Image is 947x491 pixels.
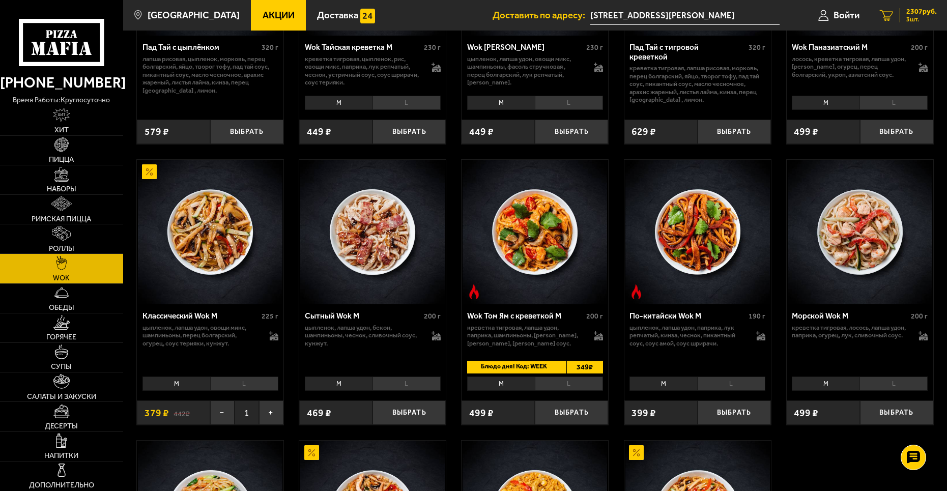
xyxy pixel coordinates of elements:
button: − [210,400,235,424]
p: цыпленок, лапша удон, овощи микс, шампиньоны, перец болгарский, огурец, соус терияки, кунжут. [142,324,259,348]
div: Сытный Wok M [305,311,421,321]
img: Акционный [629,445,644,460]
button: Выбрать [210,120,283,143]
span: 469 ₽ [307,408,331,418]
span: 399 ₽ [632,408,656,418]
span: Десерты [45,422,78,429]
span: Доставить по адресу: [493,11,590,20]
span: [GEOGRAPHIC_DATA] [148,11,240,20]
s: 442 ₽ [174,408,190,418]
li: M [467,96,535,110]
span: 499 ₽ [469,408,494,418]
li: L [372,96,441,110]
span: Акции [263,11,295,20]
span: Доставка [317,11,358,20]
span: 349 ₽ [566,361,603,373]
a: Острое блюдоWok Том Ям с креветкой M [462,160,608,304]
button: Выбрать [535,400,608,424]
span: 3 шт. [906,16,937,22]
img: Wok Том Ям с креветкой M [463,160,607,304]
li: L [535,377,603,391]
span: Хит [54,126,69,133]
li: M [142,377,210,391]
li: M [305,377,372,391]
li: M [305,96,372,110]
span: Супы [51,363,72,370]
span: WOK [53,274,70,281]
p: креветка тигровая, цыпленок, рис, овощи микс, паприка, лук репчатый, чеснок, устричный соус, соус... [305,55,421,86]
span: 190 г [749,312,765,321]
span: 579 ₽ [145,127,169,136]
a: Сытный Wok M [299,160,446,304]
span: 629 ₽ [632,127,656,136]
span: Блюдо дня! Код: WEEK [467,361,557,373]
span: Салаты и закуски [27,393,96,400]
span: 225 г [262,312,278,321]
li: L [859,96,928,110]
div: Wok Том Ям с креветкой M [467,311,584,321]
span: 200 г [911,312,928,321]
li: M [792,96,859,110]
span: 379 ₽ [145,408,169,418]
img: Акционный [142,164,157,179]
li: L [372,377,441,391]
img: Акционный [304,445,319,460]
button: Выбрать [372,120,446,143]
div: Морской Wok M [792,311,908,321]
span: 499 ₽ [794,127,818,136]
button: Выбрать [860,400,933,424]
button: Выбрать [698,400,771,424]
div: Классический Wok M [142,311,259,321]
div: По-китайски Wok M [629,311,746,321]
span: Римская пицца [32,215,91,222]
p: цыпленок, лапша удон, паприка, лук репчатый, кинза, чеснок, пикантный соус, соус Амой, соус шрирачи. [629,324,746,348]
li: M [467,377,535,391]
span: Роллы [49,245,74,252]
p: цыпленок, лапша удон, овощи микс, шампиньоны, фасоль стручковая , перец болгарский, лук репчатый,... [467,55,584,86]
a: АкционныйКлассический Wok M [137,160,283,304]
a: Морской Wok M [787,160,933,304]
span: 230 г [424,43,441,52]
span: Горячее [46,333,76,340]
div: Wok Тайская креветка M [305,43,421,52]
span: 200 г [424,312,441,321]
span: Пицца [49,156,74,163]
li: L [697,377,765,391]
li: L [535,96,603,110]
span: 200 г [586,312,603,321]
li: M [792,377,859,391]
img: Острое блюдо [467,284,481,299]
span: 320 г [262,43,278,52]
span: 449 ₽ [307,127,331,136]
span: 200 г [911,43,928,52]
a: Острое блюдоПо-китайски Wok M [624,160,771,304]
img: Морской Wok M [788,160,932,304]
button: + [259,400,283,424]
span: 1 [235,400,259,424]
span: Россия, Санкт-Петербург, улица Лётчика Лихолетова, 14к2 [590,6,780,25]
button: Выбрать [860,120,933,143]
li: M [629,377,697,391]
p: цыпленок, лапша удон, бекон, шампиньоны, чеснок, сливочный соус, кунжут. [305,324,421,348]
span: 2307 руб. [906,8,937,15]
button: Выбрать [535,120,608,143]
span: 320 г [749,43,765,52]
img: Острое блюдо [629,284,644,299]
p: креветка тигровая, лапша удон, паприка, шампиньоны, [PERSON_NAME], [PERSON_NAME], [PERSON_NAME] с... [467,324,584,348]
span: 230 г [586,43,603,52]
img: 15daf4d41897b9f0e9f617042186c801.svg [360,9,375,23]
li: L [859,377,928,391]
p: креветка тигровая, лапша рисовая, морковь, перец болгарский, яйцо, творог тофу, пад тай соус, пик... [629,64,765,104]
img: По-китайски Wok M [625,160,770,304]
p: креветка тигровая, лосось, лапша удон, паприка, огурец, лук, сливочный соус. [792,324,908,339]
span: Войти [834,11,859,20]
span: Наборы [47,185,76,192]
li: L [210,377,278,391]
img: Сытный Wok M [300,160,445,304]
span: Обеды [49,304,74,311]
div: Wok [PERSON_NAME] [467,43,584,52]
input: Ваш адрес доставки [590,6,780,25]
span: 449 ₽ [469,127,494,136]
div: Wok Паназиатский M [792,43,908,52]
span: 499 ₽ [794,408,818,418]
